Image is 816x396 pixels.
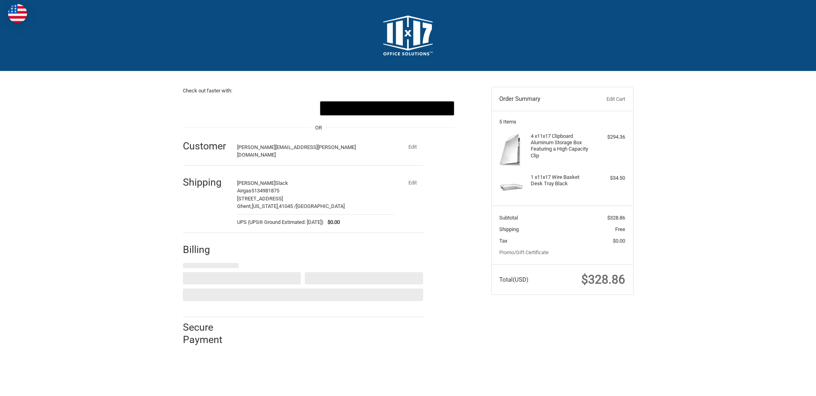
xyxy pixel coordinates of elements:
[499,276,528,283] span: Total (USD)
[237,218,324,226] span: UPS (UPS® Ground Estimated: [DATE])
[499,238,507,244] span: Tax
[324,218,340,226] span: $0.00
[237,188,251,194] span: Airgas
[279,203,296,209] span: 41045 /
[499,215,518,221] span: Subtotal
[320,101,454,116] button: Google Pay
[613,238,625,244] span: $0.00
[183,243,229,256] h2: Billing
[183,101,317,116] iframe: PayPal-paypal
[499,249,549,255] a: Promo/Gift Certificate
[183,140,229,152] h2: Customer
[499,226,519,232] span: Shipping
[251,188,279,194] span: 5134981875
[402,141,423,153] button: Edit
[252,203,279,209] span: [US_STATE],
[586,95,625,103] a: Edit Cart
[311,124,326,132] span: OR
[296,203,345,209] span: [GEOGRAPHIC_DATA]
[8,4,27,23] img: duty and tax information for United States
[183,321,237,346] h2: Secure Payment
[183,87,454,95] p: Check out faster with:
[275,180,288,186] span: Slack
[607,215,625,221] span: $328.86
[499,119,625,125] h3: 5 Items
[594,133,625,141] div: $294.36
[615,226,625,232] span: Free
[183,176,229,188] h2: Shipping
[383,16,433,55] img: 11x17.com
[237,143,387,159] div: [PERSON_NAME][EMAIL_ADDRESS][PERSON_NAME][DOMAIN_NAME]
[402,177,423,188] button: Edit
[531,174,592,187] h4: 1 x 11x17 Wire Basket Desk Tray Black
[237,180,275,186] span: [PERSON_NAME]
[499,95,586,103] h3: Order Summary
[237,196,283,202] span: [STREET_ADDRESS]
[531,133,592,159] h4: 4 x 11x17 Clipboard Aluminum Storage Box Featuring a High Capacity Clip
[237,203,252,209] span: Ghent,
[581,272,625,286] span: $328.86
[594,174,625,182] div: $34.50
